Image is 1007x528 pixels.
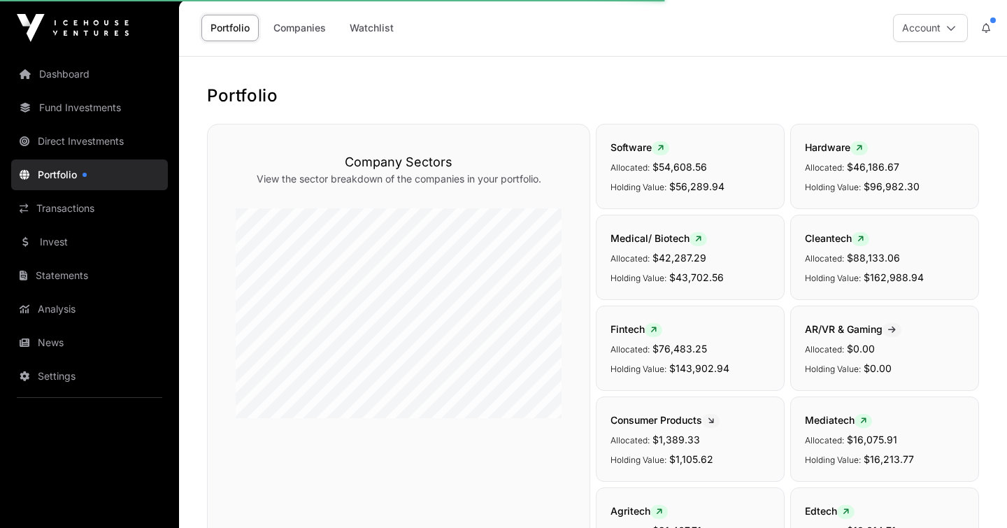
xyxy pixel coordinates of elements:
[864,271,924,283] span: $162,988.94
[610,364,666,374] span: Holding Value:
[11,59,168,90] a: Dashboard
[610,455,666,465] span: Holding Value:
[805,435,844,445] span: Allocated:
[669,362,729,374] span: $143,902.94
[236,152,562,172] h3: Company Sectors
[17,14,129,42] img: Icehouse Ventures Logo
[11,327,168,358] a: News
[805,141,868,153] span: Hardware
[11,260,168,291] a: Statements
[610,414,720,426] span: Consumer Products
[847,161,899,173] span: $46,186.67
[805,455,861,465] span: Holding Value:
[805,323,901,335] span: AR/VR & Gaming
[610,232,707,244] span: Medical/ Biotech
[669,453,713,465] span: $1,105.62
[610,162,650,173] span: Allocated:
[610,141,669,153] span: Software
[610,182,666,192] span: Holding Value:
[805,232,869,244] span: Cleantech
[201,15,259,41] a: Portfolio
[11,193,168,224] a: Transactions
[805,182,861,192] span: Holding Value:
[652,343,707,355] span: $76,483.25
[610,435,650,445] span: Allocated:
[669,180,724,192] span: $56,289.94
[805,344,844,355] span: Allocated:
[805,364,861,374] span: Holding Value:
[610,273,666,283] span: Holding Value:
[864,453,914,465] span: $16,213.77
[893,14,968,42] button: Account
[864,180,920,192] span: $96,982.30
[11,92,168,123] a: Fund Investments
[652,434,700,445] span: $1,389.33
[610,323,662,335] span: Fintech
[805,253,844,264] span: Allocated:
[11,294,168,324] a: Analysis
[652,252,706,264] span: $42,287.29
[264,15,335,41] a: Companies
[341,15,403,41] a: Watchlist
[610,505,668,517] span: Agritech
[805,414,872,426] span: Mediatech
[864,362,892,374] span: $0.00
[11,227,168,257] a: Invest
[669,271,724,283] span: $43,702.56
[847,434,897,445] span: $16,075.91
[11,159,168,190] a: Portfolio
[236,172,562,186] p: View the sector breakdown of the companies in your portfolio.
[11,361,168,392] a: Settings
[805,505,855,517] span: Edtech
[847,252,900,264] span: $88,133.06
[610,344,650,355] span: Allocated:
[847,343,875,355] span: $0.00
[805,273,861,283] span: Holding Value:
[11,126,168,157] a: Direct Investments
[937,461,1007,528] iframe: Chat Widget
[610,253,650,264] span: Allocated:
[652,161,707,173] span: $54,608.56
[207,85,979,107] h1: Portfolio
[805,162,844,173] span: Allocated:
